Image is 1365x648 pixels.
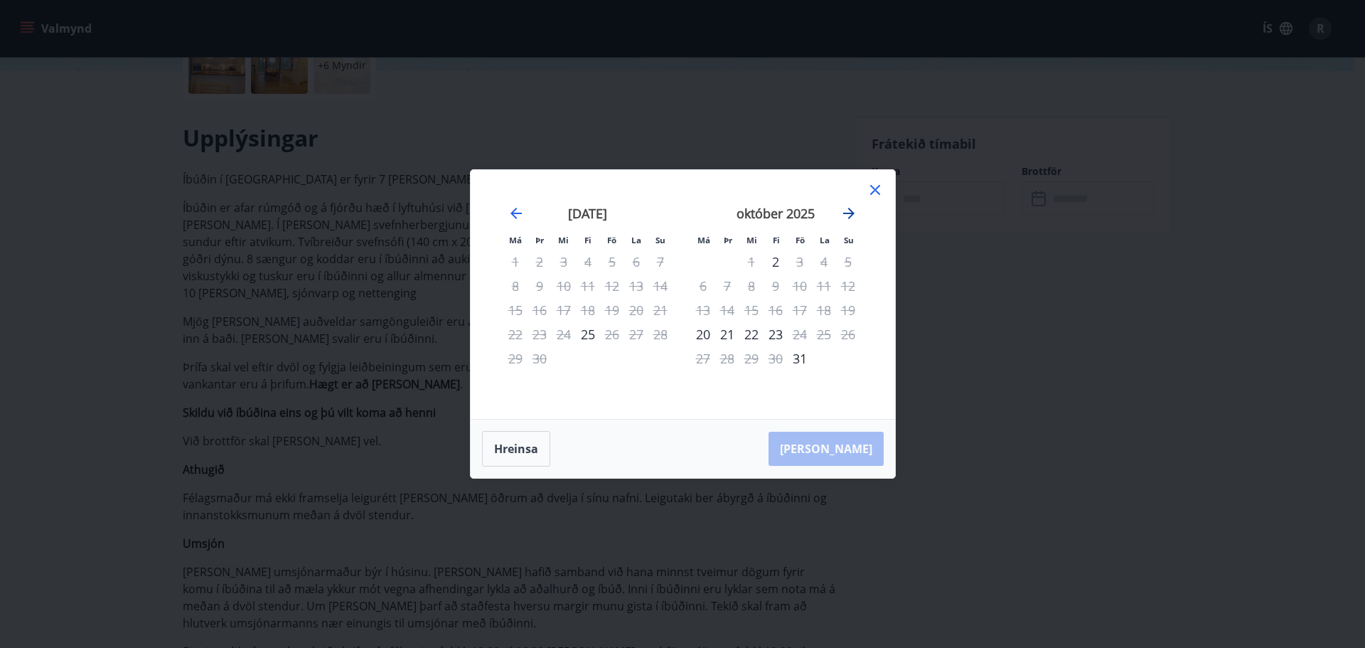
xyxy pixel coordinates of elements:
td: Not available. mánudagur, 27. október 2025 [691,346,715,371]
td: Not available. laugardagur, 11. október 2025 [812,274,836,298]
td: Not available. miðvikudagur, 24. september 2025 [552,322,576,346]
td: Not available. mánudagur, 22. september 2025 [503,322,528,346]
td: Not available. mánudagur, 6. október 2025 [691,274,715,298]
td: Choose mánudagur, 20. október 2025 as your check-in date. It’s available. [691,322,715,346]
td: Not available. mánudagur, 1. september 2025 [503,250,528,274]
button: Hreinsa [482,431,550,467]
div: Aðeins útritun í boði [600,322,624,346]
td: Not available. sunnudagur, 7. september 2025 [648,250,673,274]
td: Not available. fimmtudagur, 30. október 2025 [764,346,788,371]
td: Not available. þriðjudagur, 9. september 2025 [528,274,552,298]
small: Mi [558,235,569,245]
td: Not available. föstudagur, 26. september 2025 [600,322,624,346]
strong: [DATE] [568,205,607,222]
small: Fi [584,235,591,245]
td: Not available. miðvikudagur, 10. september 2025 [552,274,576,298]
td: Not available. föstudagur, 24. október 2025 [788,322,812,346]
td: Choose þriðjudagur, 21. október 2025 as your check-in date. It’s available. [715,322,739,346]
div: Calendar [488,187,878,402]
td: Not available. þriðjudagur, 30. september 2025 [528,346,552,371]
small: Fi [773,235,780,245]
td: Not available. fimmtudagur, 4. september 2025 [576,250,600,274]
div: Aðeins innritun í boði [576,322,600,346]
td: Choose föstudagur, 31. október 2025 as your check-in date. It’s available. [788,346,812,371]
div: Aðeins útritun í boði [788,322,812,346]
td: Not available. föstudagur, 17. október 2025 [788,298,812,322]
td: Not available. sunnudagur, 28. september 2025 [648,322,673,346]
td: Not available. laugardagur, 4. október 2025 [812,250,836,274]
small: Fö [796,235,805,245]
td: Not available. sunnudagur, 5. október 2025 [836,250,860,274]
small: Su [844,235,854,245]
small: Má [509,235,522,245]
td: Not available. mánudagur, 15. september 2025 [503,298,528,322]
td: Not available. þriðjudagur, 16. september 2025 [528,298,552,322]
small: Mi [746,235,757,245]
td: Not available. miðvikudagur, 1. október 2025 [739,250,764,274]
td: Choose fimmtudagur, 23. október 2025 as your check-in date. It’s available. [764,322,788,346]
small: Þr [535,235,544,245]
td: Not available. föstudagur, 3. október 2025 [788,250,812,274]
div: Aðeins innritun í boði [764,250,788,274]
td: Not available. fimmtudagur, 18. september 2025 [576,298,600,322]
small: La [820,235,830,245]
strong: október 2025 [737,205,815,222]
div: 21 [715,322,739,346]
small: Þr [724,235,732,245]
td: Not available. laugardagur, 13. september 2025 [624,274,648,298]
td: Not available. laugardagur, 20. september 2025 [624,298,648,322]
td: Not available. mánudagur, 29. september 2025 [503,346,528,371]
td: Not available. þriðjudagur, 28. október 2025 [715,346,739,371]
td: Not available. föstudagur, 10. október 2025 [788,274,812,298]
td: Not available. föstudagur, 5. september 2025 [600,250,624,274]
td: Not available. laugardagur, 18. október 2025 [812,298,836,322]
td: Not available. þriðjudagur, 14. október 2025 [715,298,739,322]
td: Not available. laugardagur, 27. september 2025 [624,322,648,346]
td: Not available. sunnudagur, 26. október 2025 [836,322,860,346]
td: Not available. miðvikudagur, 17. september 2025 [552,298,576,322]
td: Not available. föstudagur, 12. september 2025 [600,274,624,298]
div: Aðeins útritun í boði [788,250,812,274]
td: Not available. miðvikudagur, 8. október 2025 [739,274,764,298]
td: Not available. þriðjudagur, 2. september 2025 [528,250,552,274]
small: Su [655,235,665,245]
td: Choose miðvikudagur, 22. október 2025 as your check-in date. It’s available. [739,322,764,346]
div: Move backward to switch to the previous month. [508,205,525,222]
div: Aðeins innritun í boði [691,322,715,346]
td: Not available. sunnudagur, 14. september 2025 [648,274,673,298]
small: Fö [607,235,616,245]
small: La [631,235,641,245]
div: Aðeins innritun í boði [788,346,812,371]
td: Not available. laugardagur, 6. september 2025 [624,250,648,274]
td: Not available. föstudagur, 19. september 2025 [600,298,624,322]
td: Not available. fimmtudagur, 16. október 2025 [764,298,788,322]
td: Choose fimmtudagur, 25. september 2025 as your check-in date. It’s available. [576,322,600,346]
td: Not available. laugardagur, 25. október 2025 [812,322,836,346]
div: Move forward to switch to the next month. [840,205,857,222]
td: Not available. miðvikudagur, 3. september 2025 [552,250,576,274]
small: Má [697,235,710,245]
td: Not available. þriðjudagur, 23. september 2025 [528,322,552,346]
td: Not available. fimmtudagur, 9. október 2025 [764,274,788,298]
td: Not available. mánudagur, 13. október 2025 [691,298,715,322]
td: Not available. sunnudagur, 12. október 2025 [836,274,860,298]
td: Not available. sunnudagur, 19. október 2025 [836,298,860,322]
td: Not available. þriðjudagur, 7. október 2025 [715,274,739,298]
div: 22 [739,322,764,346]
div: 23 [764,322,788,346]
td: Choose fimmtudagur, 2. október 2025 as your check-in date. It’s available. [764,250,788,274]
td: Not available. fimmtudagur, 11. september 2025 [576,274,600,298]
td: Not available. sunnudagur, 21. september 2025 [648,298,673,322]
td: Not available. miðvikudagur, 29. október 2025 [739,346,764,371]
td: Not available. miðvikudagur, 15. október 2025 [739,298,764,322]
td: Not available. mánudagur, 8. september 2025 [503,274,528,298]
